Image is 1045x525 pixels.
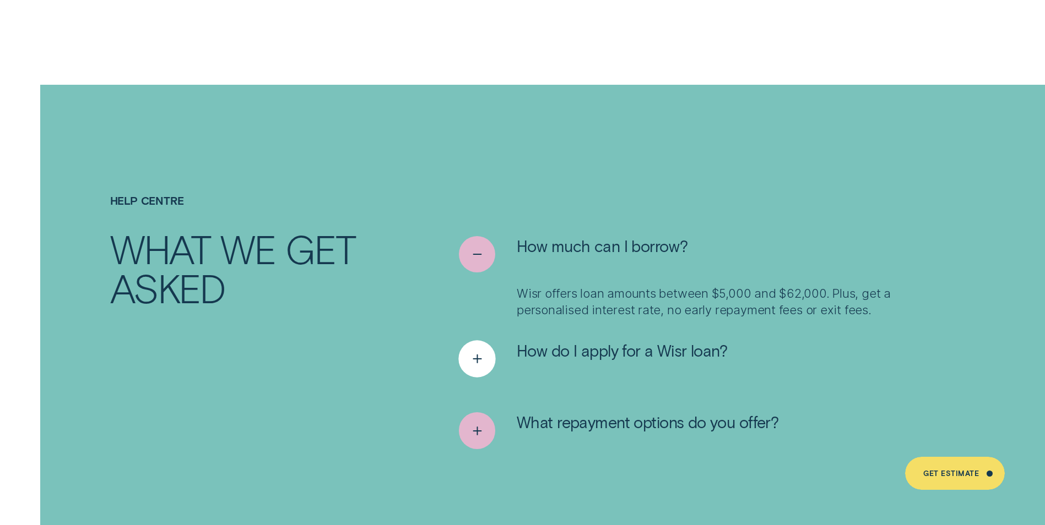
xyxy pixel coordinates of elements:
span: How do I apply for a Wisr loan? [517,341,727,360]
p: Wisr offers loan amounts between $5,000 and $62,000. Plus, get a personalised interest rate, no e... [517,286,935,319]
button: See more [459,341,727,377]
span: What repayment options do you offer? [517,412,778,432]
span: How much can I borrow? [517,236,687,256]
h2: What we get asked [110,229,377,307]
button: See less [459,236,687,272]
button: See more [459,412,778,449]
h4: Help Centre [110,194,377,207]
a: Get Estimate [905,457,1005,490]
